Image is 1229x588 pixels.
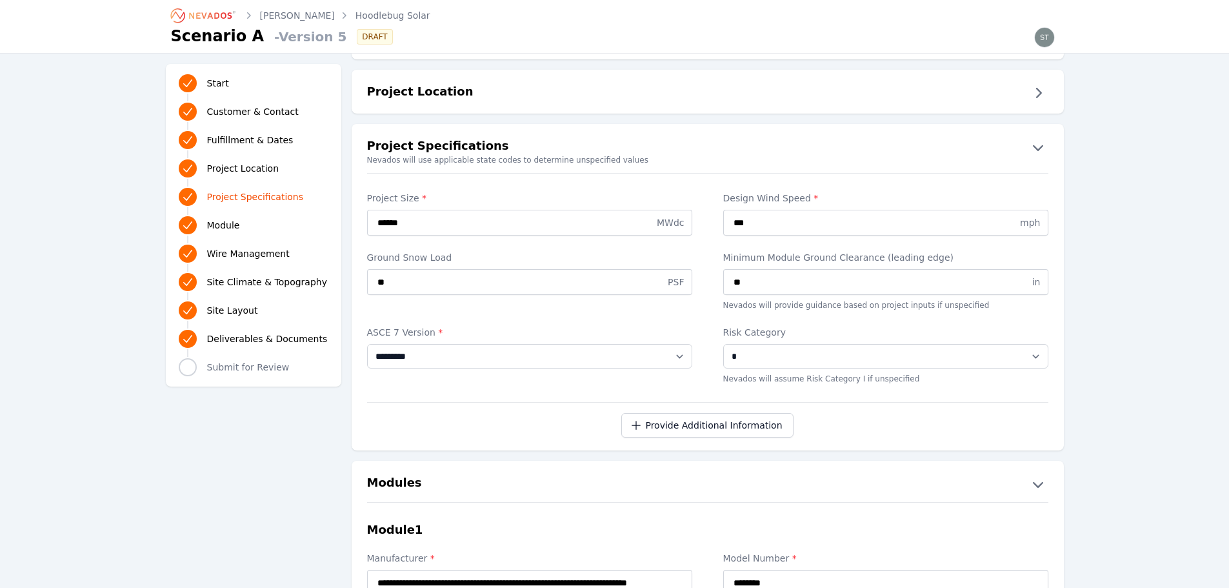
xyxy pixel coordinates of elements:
button: Modules [352,474,1064,494]
button: Provide Additional Information [621,413,793,438]
span: Project Specifications [207,190,304,203]
nav: Breadcrumb [171,5,430,26]
p: Nevados will assume Risk Category I if unspecified [723,374,1048,384]
label: Manufacturer [367,552,692,565]
span: Site Layout [207,304,258,317]
span: Site Climate & Topography [207,276,327,289]
h3: Module 1 [367,521,423,539]
span: Customer & Contact [207,105,299,118]
label: Minimum Module Ground Clearance (leading edge) [723,251,1048,264]
span: Start [207,77,229,90]
a: Hoodlebug Solar [355,9,430,22]
div: DRAFT [357,29,392,45]
label: Model Number [723,552,1048,565]
span: Deliverables & Documents [207,332,328,345]
label: Design Wind Speed [723,192,1048,205]
h2: Project Specifications [367,137,509,157]
span: - Version 5 [269,28,346,46]
p: Nevados will provide guidance based on project inputs if unspecified [723,300,1048,310]
h1: Scenario A [171,26,265,46]
label: Ground Snow Load [367,251,692,264]
span: Fulfillment & Dates [207,134,294,147]
button: Project Location [352,83,1064,103]
span: Wire Management [207,247,290,260]
small: Nevados will use applicable state codes to determine unspecified values [352,155,1064,165]
nav: Progress [179,72,328,379]
label: Risk Category [723,326,1048,339]
a: [PERSON_NAME] [260,9,335,22]
span: Module [207,219,240,232]
h2: Modules [367,474,422,494]
img: steve.mustaro@nevados.solar [1034,27,1055,48]
label: Project Size [367,192,692,205]
button: Project Specifications [352,137,1064,157]
span: Project Location [207,162,279,175]
span: Submit for Review [207,361,290,374]
h2: Project Location [367,83,474,103]
label: ASCE 7 Version [367,326,692,339]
